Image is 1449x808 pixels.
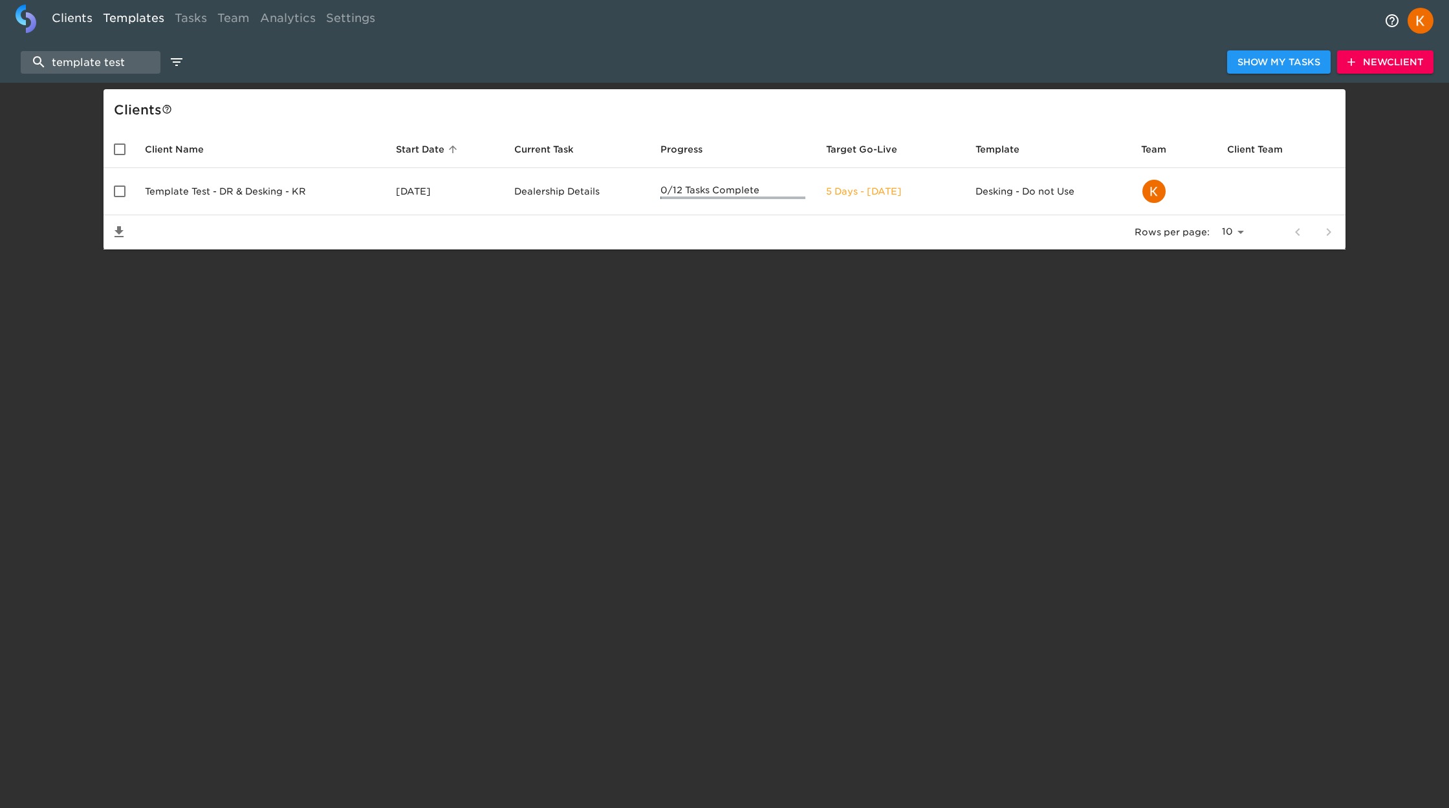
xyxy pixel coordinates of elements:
[1142,180,1166,203] img: kristin.reilly@roadster.com
[1408,8,1433,34] img: Profile
[1337,50,1433,74] button: NewClient
[1347,54,1423,70] span: New Client
[1135,226,1210,239] p: Rows per page:
[826,185,955,198] p: 5 Days - [DATE]
[16,5,36,33] img: logo
[514,142,591,157] span: Current Task
[166,51,188,73] button: edit
[1227,50,1331,74] button: Show My Tasks
[1141,178,1207,204] div: kristin.reilly@roadster.com
[321,5,380,36] a: Settings
[826,142,897,157] span: Calculated based on the start date and the duration of all Tasks contained in this Hub.
[965,168,1130,215] td: Desking - Do not Use
[212,5,255,36] a: Team
[145,142,221,157] span: Client Name
[386,168,504,215] td: [DATE]
[103,217,135,248] button: Save List
[650,168,815,215] td: 0/12 Tasks Complete
[504,168,650,215] td: Dealership Details
[660,142,719,157] span: Progress
[396,142,461,157] span: Start Date
[135,168,386,215] td: Template Test - DR & Desking - KR
[1377,5,1408,36] button: notifications
[1215,222,1248,242] select: rows per page
[255,5,321,36] a: Analytics
[975,142,1036,157] span: Template
[514,142,574,157] span: This is the next Task in this Hub that should be completed
[98,5,169,36] a: Templates
[47,5,98,36] a: Clients
[103,131,1345,250] table: enhanced table
[21,51,160,74] input: search
[826,142,914,157] span: Target Go-Live
[162,104,172,114] svg: This is a list of all of your clients and clients shared with you
[1227,142,1300,157] span: Client Team
[1237,54,1320,70] span: Show My Tasks
[114,100,1340,120] div: Client s
[169,5,212,36] a: Tasks
[1141,142,1183,157] span: Team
